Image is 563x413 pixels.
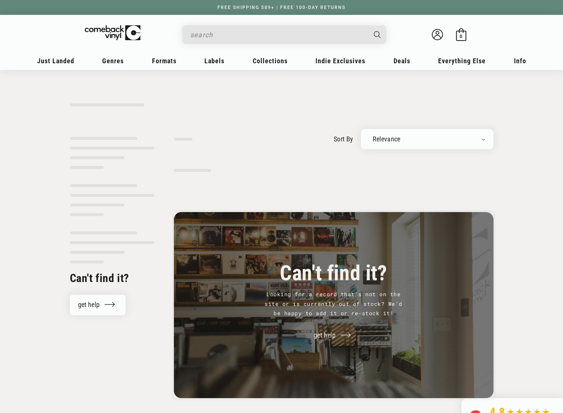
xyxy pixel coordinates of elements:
[305,325,362,346] a: get help
[152,57,177,65] span: Formats
[460,33,462,39] span: 0
[367,25,387,44] button: Search
[204,57,224,65] span: Labels
[438,57,486,65] span: Everything Else
[182,25,386,44] div: Search
[37,57,74,65] span: Just Landed
[316,57,365,65] span: Indie Exclusives
[102,57,124,65] span: Genres
[70,295,126,315] a: get help
[190,27,366,42] input: search
[334,134,353,144] label: sort by
[210,5,353,10] a: FREE SHIPPING $89+ | FREE 100-DAY RETURNS
[263,290,404,318] p: Looking for a record that's not on the site or is currently out of stock? We'd be happy to add it...
[394,57,410,65] span: Deals
[253,57,288,65] span: Collections
[192,265,475,282] h3: Can't find it?
[514,57,526,65] span: Info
